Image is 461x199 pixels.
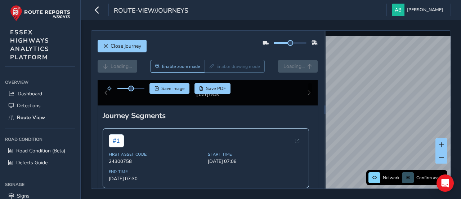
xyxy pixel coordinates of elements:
[109,152,204,157] span: First Asset Code:
[437,174,454,192] div: Open Intercom Messenger
[5,145,75,157] a: Road Condition (Beta)
[5,100,75,112] a: Detections
[5,77,75,88] div: Overview
[17,102,41,109] span: Detections
[16,159,48,166] span: Defects Guide
[194,83,231,94] button: PDF
[162,64,200,69] span: Enable zoom mode
[5,88,75,100] a: Dashboard
[18,90,42,97] span: Dashboard
[5,112,75,124] a: Route View
[5,134,75,145] div: Road Condition
[392,4,446,16] button: [PERSON_NAME]
[109,169,204,174] span: End Time:
[109,134,124,147] span: # 1
[383,175,399,181] span: Network
[5,157,75,169] a: Defects Guide
[98,40,147,52] button: Close journey
[196,92,219,98] div: [DATE] 08:46
[151,60,205,73] button: Zoom
[10,5,70,21] img: rr logo
[407,4,443,16] span: [PERSON_NAME]
[416,175,445,181] span: Confirm assets
[208,158,303,165] span: [DATE] 07:08
[208,152,303,157] span: Start Time:
[149,83,189,94] button: Save
[16,147,65,154] span: Road Condition (Beta)
[5,179,75,190] div: Signage
[111,43,141,49] span: Close journey
[103,111,313,121] div: Journey Segments
[392,4,404,16] img: diamond-layout
[161,86,185,91] span: Save image
[206,86,226,91] span: Save PDF
[114,6,188,16] span: route-view/journeys
[10,28,49,61] span: ESSEX HIGHWAYS ANALYTICS PLATFORM
[109,158,204,165] span: 24300758
[109,176,204,182] span: [DATE] 07:30
[17,114,45,121] span: Route View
